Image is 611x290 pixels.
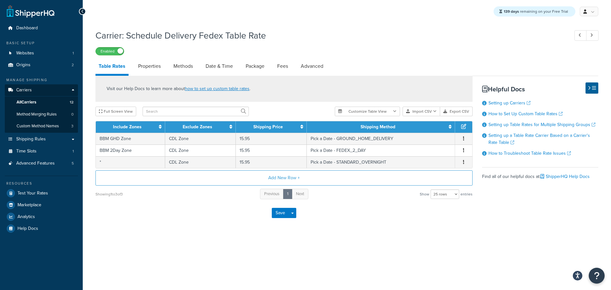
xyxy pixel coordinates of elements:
a: Dashboard [5,22,78,34]
a: Previous Record [574,30,587,41]
span: entries [460,190,473,199]
a: Custom Method Names3 [5,120,78,132]
span: Carriers [16,88,32,93]
a: Setting up Carriers [488,100,530,106]
a: Table Rates [95,59,129,76]
a: Package [242,59,268,74]
input: Search [143,107,249,116]
li: Advanced Features [5,158,78,169]
td: Pick a Date - STANDARD_OVERNIGHT [307,156,455,168]
a: 1 [283,189,292,199]
td: 15.95 [236,156,307,168]
span: All Carriers [17,100,36,105]
td: 15.95 [236,145,307,156]
span: 5 [72,161,74,166]
span: 2 [72,62,74,68]
div: Resources [5,181,78,186]
span: 0 [71,112,74,117]
div: Find all of our helpful docs at: [482,167,598,181]
a: Analytics [5,211,78,223]
td: CDL Zone [165,145,236,156]
a: Exclude Zones [183,124,212,130]
h3: Helpful Docs [482,86,598,93]
a: Carriers [5,84,78,96]
span: 1 [73,149,74,154]
span: Origins [16,62,31,68]
span: Marketplace [18,202,41,208]
a: how to set up custom table rates [185,85,249,92]
h1: Carrier: Schedule Delivery Fedex Table Rate [95,29,563,42]
li: Carriers [5,84,78,133]
div: Showing 1 to 3 of 3 [95,190,123,199]
li: Method Merging Rules [5,109,78,120]
a: Fees [274,59,291,74]
a: ShipperHQ Help Docs [540,173,590,180]
a: Websites1 [5,47,78,59]
span: Shipping Rules [16,137,46,142]
li: Origins [5,59,78,71]
span: Next [296,191,304,197]
button: Open Resource Center [589,268,605,284]
button: Export CSV [440,107,473,116]
span: Time Slots [16,149,37,154]
li: Time Slots [5,145,78,157]
li: Custom Method Names [5,120,78,132]
span: Dashboard [16,25,38,31]
a: How to Troubleshoot Table Rate Issues [488,150,571,157]
td: 15.95 [236,133,307,145]
span: Show [420,190,429,199]
div: Basic Setup [5,40,78,46]
a: Date & Time [202,59,236,74]
td: Pick a Date - GROUND_HOME_DELIVERY [307,133,455,145]
button: Hide Help Docs [586,82,598,94]
td: BBM GHD Zone [96,133,165,145]
button: Save [272,208,289,218]
a: AllCarriers12 [5,96,78,108]
span: Previous [264,191,279,197]
span: Help Docs [18,226,38,231]
span: remaining on your Free Trial [504,9,568,14]
a: Method Merging Rules0 [5,109,78,120]
button: Full Screen View [95,107,136,116]
span: Custom Method Names [17,124,59,129]
td: BBM 2Day Zone [96,145,165,156]
a: Setting up Table Rates for Multiple Shipping Groups [488,121,595,128]
td: CDL Zone [165,156,236,168]
span: Websites [16,51,34,56]
a: Shipping Method [361,124,395,130]
strong: 139 days [504,9,519,14]
button: Customize Table View [335,107,400,116]
a: Shipping Price [253,124,283,130]
a: Origins2 [5,59,78,71]
a: Advanced [298,59,327,74]
span: Advanced Features [16,161,55,166]
a: Time Slots1 [5,145,78,157]
td: Pick a Date - FEDEX_2_DAY [307,145,455,156]
label: Enabled [96,47,124,55]
a: Next Record [586,30,599,41]
button: Add New Row + [95,170,473,186]
div: Manage Shipping [5,77,78,83]
a: Methods [170,59,196,74]
a: Test Your Rates [5,187,78,199]
a: Help Docs [5,223,78,234]
a: Shipping Rules [5,133,78,145]
a: Properties [135,59,164,74]
a: Marketplace [5,199,78,211]
p: Visit our Help Docs to learn more about . [107,85,250,92]
span: 3 [71,124,74,129]
span: 1 [73,51,74,56]
a: Setting up a Table Rate Carrier Based on a Carrier's Rate Table [488,132,590,146]
td: CDL Zone [165,133,236,145]
a: Previous [260,189,284,199]
button: Import CSV [403,107,440,116]
span: Analytics [18,214,35,220]
a: Next [292,189,308,199]
li: Websites [5,47,78,59]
